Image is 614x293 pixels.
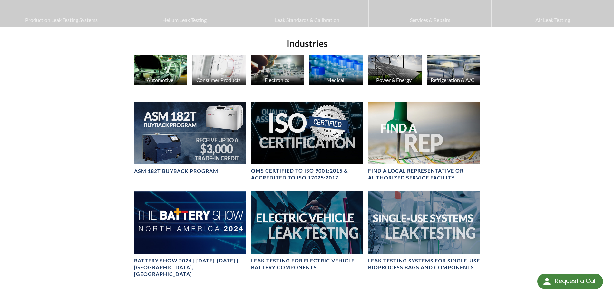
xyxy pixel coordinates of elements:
[134,168,218,175] h4: ASM 182T Buyback Program
[134,257,246,277] h4: Battery Show 2024 | [DATE]-[DATE] | [GEOGRAPHIC_DATA], [GEOGRAPHIC_DATA]
[542,276,552,287] img: round button
[3,16,120,24] span: Production Leak Testing Systems
[555,274,597,288] div: Request a Call
[308,77,362,83] div: Medical
[134,55,188,85] img: Automotive Industry image
[368,191,480,271] a: Single-Use Systems BannerLeak Testing Systems for Single-Use Bioprocess Bags and Components
[134,102,246,175] a: ASM 182T Buyback Program BannerASM 182T Buyback Program
[372,16,488,24] span: Services & Repairs
[309,55,363,86] a: Medical Medicine Bottle image
[191,77,245,83] div: Consumer Products
[309,55,363,85] img: Medicine Bottle image
[134,191,246,278] a: The Battery Show 2024 bannerBattery Show 2024 | [DATE]-[DATE] | [GEOGRAPHIC_DATA], [GEOGRAPHIC_DATA]
[368,257,480,271] h4: Leak Testing Systems for Single-Use Bioprocess Bags and Components
[427,55,480,85] img: HVAC Products image
[426,77,480,83] div: Refrigeration & A/C
[250,77,304,83] div: Electronics
[251,257,363,271] h4: Leak Testing for Electric Vehicle Battery Components
[134,55,188,86] a: Automotive Automotive Industry image
[495,16,611,24] span: Air Leak Testing
[251,102,363,181] a: Header for ISO CertificationQMS CERTIFIED to ISO 9001:2015 & Accredited to ISO 17025:2017
[537,274,603,289] div: Request a Call
[249,16,365,24] span: Leak Standards & Calibration
[126,16,242,24] span: Helium Leak Testing
[368,55,422,86] a: Power & Energy Solar Panels image
[251,55,305,85] img: Electronics image
[368,168,480,181] h4: FIND A LOCAL REPRESENTATIVE OR AUTHORIZED SERVICE FACILITY
[132,38,483,50] h2: Industries
[133,77,187,83] div: Automotive
[251,168,363,181] h4: QMS CERTIFIED to ISO 9001:2015 & Accredited to ISO 17025:2017
[368,55,422,85] img: Solar Panels image
[368,102,480,181] a: Find A Rep headerFIND A LOCAL REPRESENTATIVE OR AUTHORIZED SERVICE FACILITY
[427,55,480,86] a: Refrigeration & A/C HVAC Products image
[192,55,246,85] img: Consumer Products image
[367,77,421,83] div: Power & Energy
[251,55,305,86] a: Electronics Electronics image
[192,55,246,86] a: Consumer Products Consumer Products image
[251,191,363,271] a: Electric Vehicle Leak Testing BannerLeak Testing for Electric Vehicle Battery Components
